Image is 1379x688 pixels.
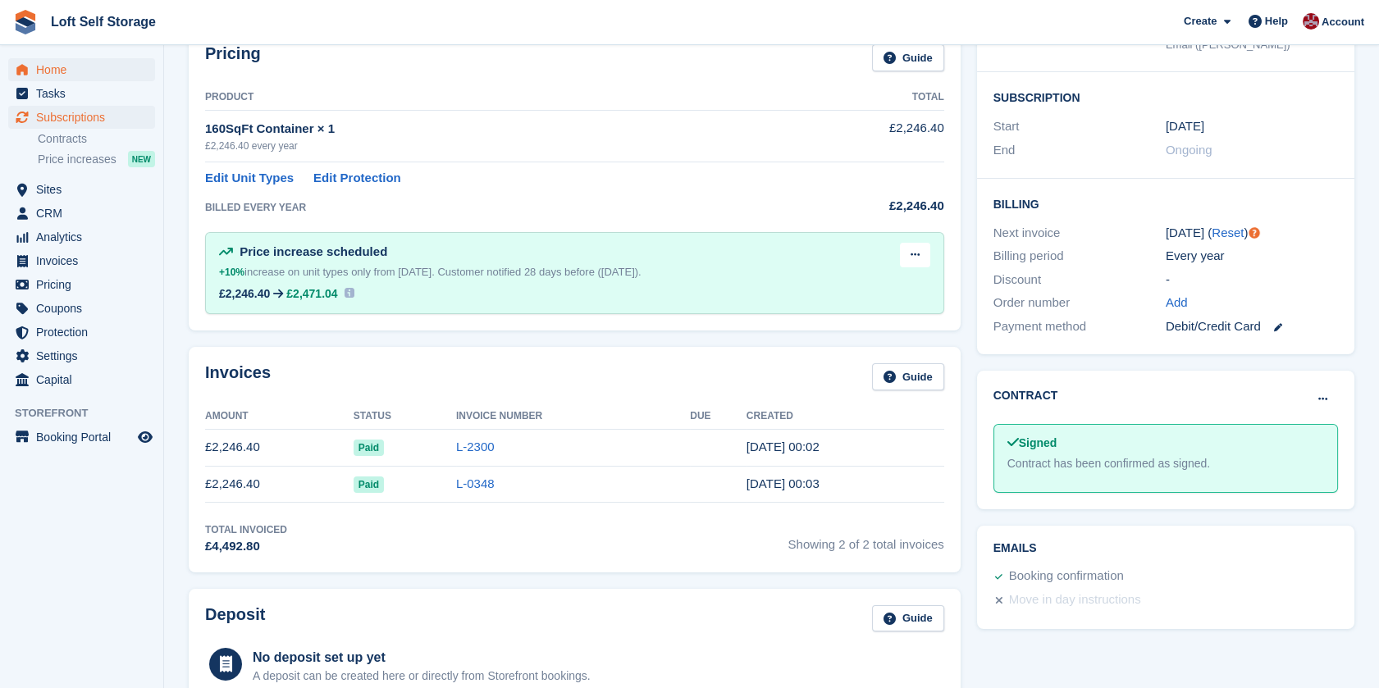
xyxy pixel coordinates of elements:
[993,294,1166,312] div: Order number
[36,58,135,81] span: Home
[8,321,155,344] a: menu
[8,344,155,367] a: menu
[456,476,495,490] a: L-0348
[36,344,135,367] span: Settings
[240,244,387,258] span: Price increase scheduled
[783,197,944,216] div: £2,246.40
[36,106,135,129] span: Subscriptions
[36,202,135,225] span: CRM
[205,200,783,215] div: BILLED EVERY YEAR
[1166,224,1338,243] div: [DATE] ( )
[135,427,155,447] a: Preview store
[747,476,820,490] time: 2023-08-20 23:03:41 UTC
[38,150,155,168] a: Price increases NEW
[8,273,155,296] a: menu
[8,106,155,129] a: menu
[993,317,1166,336] div: Payment method
[205,605,265,632] h2: Deposit
[36,368,135,391] span: Capital
[44,8,162,35] a: Loft Self Storage
[993,141,1166,160] div: End
[993,117,1166,136] div: Start
[993,271,1166,289] div: Discount
[8,58,155,81] a: menu
[993,195,1338,212] h2: Billing
[36,273,135,296] span: Pricing
[253,667,591,685] p: A deposit can be created here or directly from Storefront bookings.
[8,178,155,201] a: menu
[13,10,38,34] img: stora-icon-8386f47178a22dfd0bd8f6a31ec36ba5ce8667c1dd55bd0f319d3a0aa187defe.svg
[36,82,135,105] span: Tasks
[747,403,944,430] th: Created
[1009,567,1124,586] div: Booking confirmation
[205,120,783,139] div: 160SqFt Container × 1
[1166,37,1338,53] div: Email ([PERSON_NAME])
[354,403,456,430] th: Status
[219,266,435,278] span: increase on unit types only from [DATE].
[219,264,244,280] div: +10%
[993,224,1166,243] div: Next invoice
[788,522,944,556] span: Showing 2 of 2 total invoices
[456,403,690,430] th: Invoice Number
[1009,590,1141,610] div: Move in day instructions
[1303,13,1319,30] img: James Johnson
[872,363,944,390] a: Guide
[128,151,155,167] div: NEW
[1007,435,1324,452] div: Signed
[1184,13,1217,30] span: Create
[8,202,155,225] a: menu
[8,82,155,105] a: menu
[36,226,135,248] span: Analytics
[783,110,944,162] td: £2,246.40
[8,226,155,248] a: menu
[747,440,820,453] time: 2024-08-20 23:02:12 UTC
[36,321,135,344] span: Protection
[205,403,354,430] th: Amount
[38,131,155,147] a: Contracts
[313,169,401,188] a: Edit Protection
[1166,117,1204,136] time: 2023-08-20 23:00:00 UTC
[219,287,270,300] div: £2,246.40
[205,363,271,390] h2: Invoices
[8,368,155,391] a: menu
[38,152,116,167] span: Price increases
[783,84,944,111] th: Total
[1166,271,1338,289] div: -
[1322,14,1364,30] span: Account
[205,139,783,153] div: £2,246.40 every year
[993,387,1058,404] h2: Contract
[1166,143,1212,157] span: Ongoing
[36,297,135,320] span: Coupons
[1212,226,1244,239] a: Reset
[205,84,783,111] th: Product
[1166,294,1188,312] a: Add
[1247,226,1262,240] div: Tooltip anchor
[690,403,747,430] th: Due
[456,440,495,453] a: L-2300
[205,537,287,556] div: £4,492.80
[1166,317,1338,336] div: Debit/Credit Card
[8,297,155,320] a: menu
[345,288,354,298] img: icon-info-931a05b42745ab749e9cb3f8fd5492de83d1ef71f8849c2817883450ef4d471b.svg
[205,522,287,537] div: Total Invoiced
[993,247,1166,266] div: Billing period
[354,476,384,493] span: Paid
[205,466,354,503] td: £2,246.40
[872,605,944,632] a: Guide
[1007,455,1324,472] div: Contract has been confirmed as signed.
[36,249,135,272] span: Invoices
[36,426,135,449] span: Booking Portal
[8,426,155,449] a: menu
[253,648,591,667] div: No deposit set up yet
[8,249,155,272] a: menu
[286,287,337,300] span: £2,471.04
[205,44,261,71] h2: Pricing
[354,440,384,456] span: Paid
[205,429,354,466] td: £2,246.40
[15,405,163,421] span: Storefront
[1166,247,1338,266] div: Every year
[36,178,135,201] span: Sites
[872,44,944,71] a: Guide
[993,89,1338,105] h2: Subscription
[205,169,294,188] a: Edit Unit Types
